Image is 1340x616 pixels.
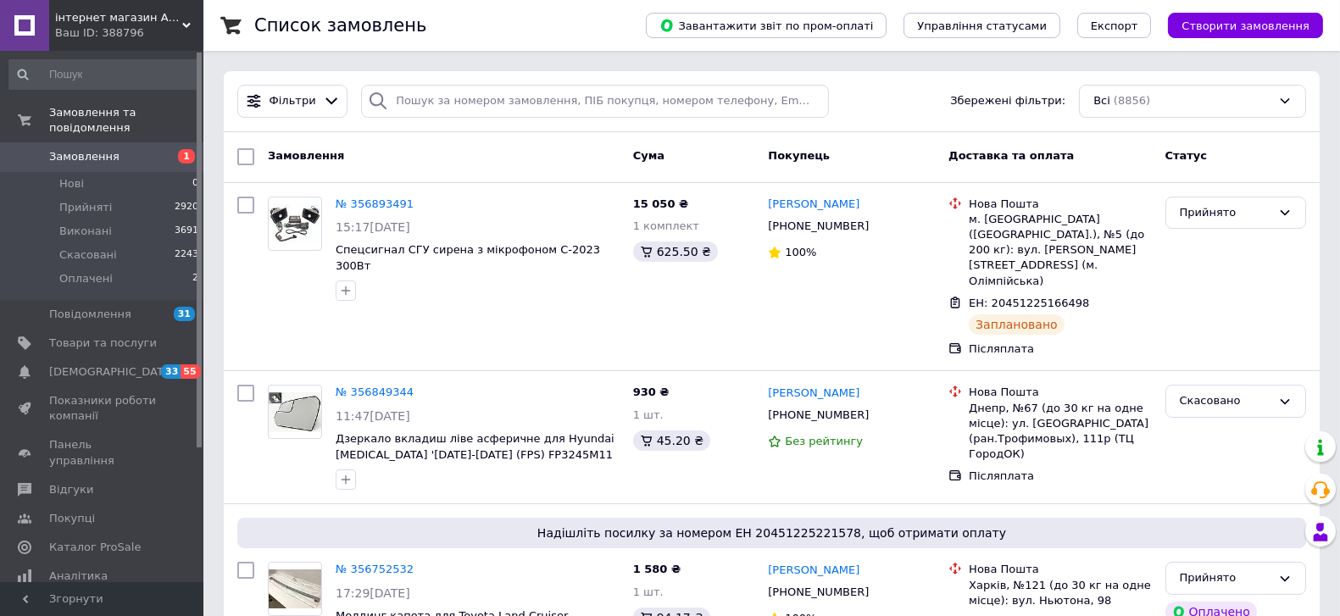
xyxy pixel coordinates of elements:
span: 2 [192,271,198,286]
span: Замовлення [49,149,120,164]
a: Дзеркало вкладиш ліве асферичне для Hyundai [MEDICAL_DATA] '[DATE]-[DATE] (FPS) FP3245M11 [336,432,614,461]
div: Нова Пошта [969,197,1151,212]
span: Панель управління [49,437,157,468]
button: Управління статусами [904,13,1060,38]
span: Без рейтингу [785,435,863,447]
span: [PHONE_NUMBER] [768,219,869,232]
a: [PERSON_NAME] [768,197,859,213]
button: Експорт [1077,13,1152,38]
span: 2243 [175,247,198,263]
span: Замовлення [268,149,344,162]
span: Каталог ProSale [49,540,141,555]
span: 3691 [175,224,198,239]
span: Прийняті [59,200,112,215]
span: Всі [1093,93,1110,109]
div: 625.50 ₴ [633,241,718,262]
span: 33 [161,364,181,379]
div: Заплановано [969,314,1065,335]
span: 55 [181,364,200,379]
a: Створити замовлення [1151,19,1323,31]
a: Спецсигнал СГУ сирена з мікрофоном С-2023 300Вт [336,243,600,272]
a: Фото товару [268,197,322,251]
span: 0 [192,176,198,191]
div: Післяплата [969,341,1151,357]
div: Нова Пошта [969,385,1151,400]
span: 15 050 ₴ [633,197,688,210]
span: Аналітика [49,569,108,584]
span: Нові [59,176,84,191]
a: Фото товару [268,385,322,439]
div: Прийнято [1180,569,1271,587]
span: Скасовані [59,247,117,263]
span: 1 комплект [633,219,699,232]
span: Надішліть посилку за номером ЕН 20451225221578, щоб отримати оплату [244,524,1299,541]
span: Оплачені [59,271,113,286]
a: № 356752532 [336,563,414,575]
span: 2920 [175,200,198,215]
a: [PERSON_NAME] [768,563,859,579]
span: 31 [174,307,195,321]
span: Управління статусами [917,19,1047,32]
span: Експорт [1091,19,1138,32]
span: Покупці [49,511,95,526]
div: Нова Пошта [969,562,1151,577]
span: Збережені фільтри: [950,93,1065,109]
span: Завантажити звіт по пром-оплаті [659,18,873,33]
div: м. [GEOGRAPHIC_DATA] ([GEOGRAPHIC_DATA].), №5 (до 200 кг): вул. [PERSON_NAME][STREET_ADDRESS] (м.... [969,212,1151,289]
span: Показники роботи компанії [49,393,157,424]
div: Післяплата [969,469,1151,484]
span: [PHONE_NUMBER] [768,585,869,598]
div: Ваш ID: 388796 [55,25,203,41]
div: Прийнято [1180,204,1271,222]
span: Товари та послуги [49,336,157,351]
span: 100% [785,246,816,258]
span: Відгуки [49,482,93,497]
span: 930 ₴ [633,386,670,398]
span: Доставка та оплата [948,149,1074,162]
span: 11:47[DATE] [336,409,410,423]
span: Cума [633,149,664,162]
input: Пошук [8,59,200,90]
span: Виконані [59,224,112,239]
h1: Список замовлень [254,15,426,36]
a: № 356893491 [336,197,414,210]
span: інтернет магазин Автотюн [55,10,182,25]
div: Харків, №121 (до 30 кг на одне місце): вул. Ньютона, 98 [969,578,1151,608]
span: 17:29[DATE] [336,586,410,600]
span: Статус [1165,149,1208,162]
a: [PERSON_NAME] [768,386,859,402]
span: ЕН: 20451225166498 [969,297,1089,309]
span: [PHONE_NUMBER] [768,408,869,421]
button: Завантажити звіт по пром-оплаті [646,13,887,38]
span: 1 580 ₴ [633,563,681,575]
button: Створити замовлення [1168,13,1323,38]
span: Замовлення та повідомлення [49,105,203,136]
span: 1 шт. [633,408,664,421]
span: [DEMOGRAPHIC_DATA] [49,364,175,380]
span: 1 [178,149,195,164]
a: № 356849344 [336,386,414,398]
span: Повідомлення [49,307,131,322]
span: 1 шт. [633,585,664,598]
div: Днепр, №67 (до 30 кг на одне місце): ул. [GEOGRAPHIC_DATA] (ран.Трофимовых), 111р (ТЦ ГородОК) [969,401,1151,463]
span: Створити замовлення [1182,19,1309,32]
span: Фільтри [270,93,316,109]
img: Фото товару [269,204,321,243]
span: (8856) [1114,94,1150,107]
a: Фото товару [268,562,322,616]
span: 15:17[DATE] [336,220,410,234]
img: Фото товару [269,569,321,608]
img: Фото товару [269,392,321,432]
input: Пошук за номером замовлення, ПІБ покупця, номером телефону, Email, номером накладної [361,85,829,118]
span: Покупець [768,149,830,162]
div: 45.20 ₴ [633,430,710,451]
div: Скасовано [1180,392,1271,410]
